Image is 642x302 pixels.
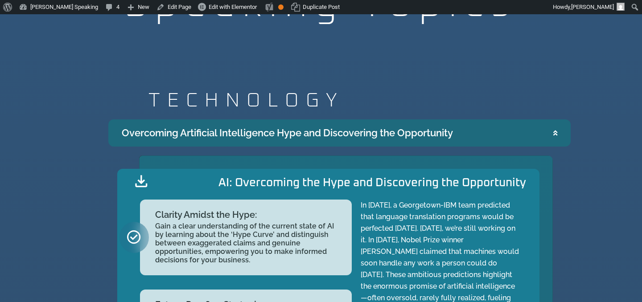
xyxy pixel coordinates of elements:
[278,4,284,10] div: OK
[108,119,571,147] summary: Overcoming Artificial Intelligence Hype and Discovering the Opportunity
[209,4,257,10] span: Edit with Elementor
[155,222,343,265] h2: Gain a clear understanding of the current state of AI by learning about the ‘Hype Curve’ and dist...
[571,4,614,10] span: [PERSON_NAME]
[218,177,526,188] h2: AI: Overcoming the Hype and Discovering the Opportunity
[155,210,343,219] h2: Clarity Amidst the Hype:
[122,126,453,140] div: Overcoming Artificial Intelligence Hype and Discovering the Opportunity
[148,91,571,110] h2: TECHNOLOGY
